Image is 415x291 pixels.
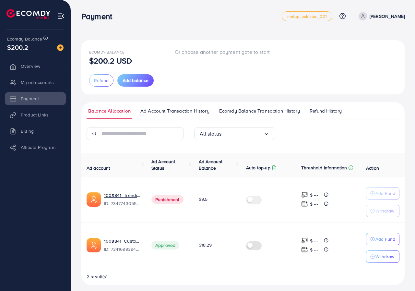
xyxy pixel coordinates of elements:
[151,195,184,204] span: Punishment
[87,273,108,280] span: 2 result(s)
[375,207,394,215] p: Withdraw
[104,246,141,252] span: ID: 7341699394229633025
[301,191,308,198] img: top-up amount
[94,77,109,84] span: Refund
[151,158,175,171] span: Ad Account Status
[287,14,327,18] span: metap_pakistan_001
[88,107,131,115] span: Balance Allocation
[57,12,65,20] img: menu
[175,48,270,56] p: Or choose another payment gate to start
[310,191,318,199] p: $ ---
[221,129,263,139] input: Search for option
[375,253,394,261] p: Withdraw
[310,200,318,208] p: $ ---
[87,238,101,252] img: ic-ads-acc.e4c84228.svg
[375,189,395,197] p: Add Fund
[282,11,332,21] a: metap_pakistan_001
[104,192,141,207] div: <span class='underline'>1003841_Trending Fashion_1710779767967</span></br>7347743055631499265
[104,192,141,199] a: 1003841_Trending Fashion_1710779767967
[219,107,300,115] span: Ecomdy Balance Transaction History
[310,237,318,245] p: $ ---
[310,107,342,115] span: Refund History
[104,238,141,253] div: <span class='underline'>1003841_Customizedcolecction_1709372613954</span></br>7341699394229633025
[140,107,209,115] span: Ad Account Transaction History
[366,205,399,217] button: Withdraw
[104,238,141,244] a: 1003841_Customizedcolecction_1709372613954
[301,237,308,244] img: top-up amount
[194,127,275,140] div: Search for option
[301,246,308,253] img: top-up amount
[7,36,42,42] span: Ecomdy Balance
[375,235,395,243] p: Add Fund
[366,233,399,245] button: Add Fund
[200,129,221,139] span: All status
[370,12,405,20] p: [PERSON_NAME]
[199,158,223,171] span: Ad Account Balance
[366,165,379,171] span: Action
[81,12,117,21] h3: Payment
[7,42,28,52] span: $200.2
[366,187,399,200] button: Add Fund
[310,246,318,254] p: $ ---
[301,164,347,172] p: Threshold information
[123,77,148,84] span: Add balance
[199,242,212,248] span: $18.29
[246,164,270,172] p: Auto top-up
[151,241,179,249] span: Approved
[87,192,101,207] img: ic-ads-acc.e4c84228.svg
[87,165,110,171] span: Ad account
[356,12,405,20] a: [PERSON_NAME]
[89,57,132,65] p: $200.2 USD
[57,44,64,51] img: image
[199,196,208,202] span: $9.5
[89,49,124,55] span: Ecomdy Balance
[117,74,154,87] button: Add balance
[6,9,50,19] img: logo
[89,74,113,87] button: Refund
[104,200,141,207] span: ID: 7347743055631499265
[301,200,308,207] img: top-up amount
[366,250,399,263] button: Withdraw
